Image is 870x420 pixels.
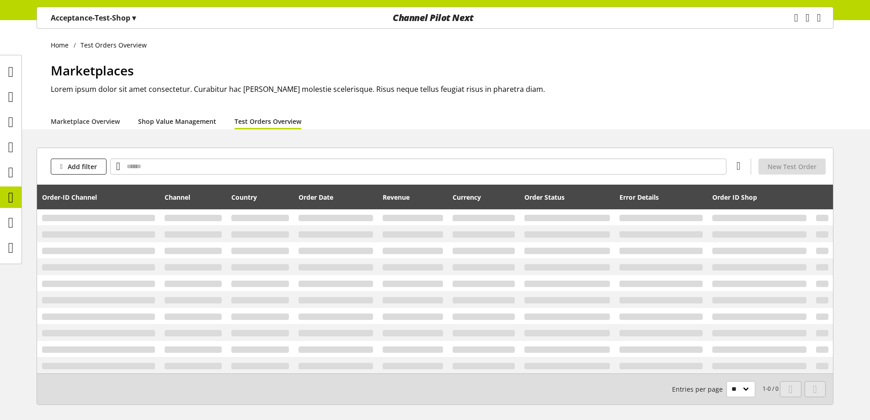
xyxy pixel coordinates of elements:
span: New Test Order [768,162,817,171]
span: ▾ [132,13,136,23]
a: Test Orders Overview [235,117,301,126]
small: 1-0 / 0 [672,381,779,397]
div: Order Date [299,188,374,206]
div: Revenue [383,188,443,206]
div: Order Status [524,188,609,206]
button: New Test Order [758,159,826,175]
div: Currency [453,188,515,206]
a: Shop Value Management [138,117,216,126]
div: Channel [165,188,222,206]
div: Order-ID Channel [42,188,155,206]
a: Home [51,40,74,50]
span: Add filter [68,162,97,171]
nav: main navigation [37,7,833,29]
button: Add filter [51,159,107,175]
a: Marketplace Overview [51,117,120,126]
div: Country [231,188,289,206]
h2: Lorem ipsum dolor sit amet consectetur. Curabitur hac [PERSON_NAME] molestie scelerisque. Risus n... [51,84,833,95]
div: Order ID Shop [712,188,806,206]
p: Acceptance-Test-Shop [51,12,136,23]
div: Error Details [619,188,703,206]
span: Marketplaces [51,62,134,79]
span: Entries per page [672,384,726,394]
